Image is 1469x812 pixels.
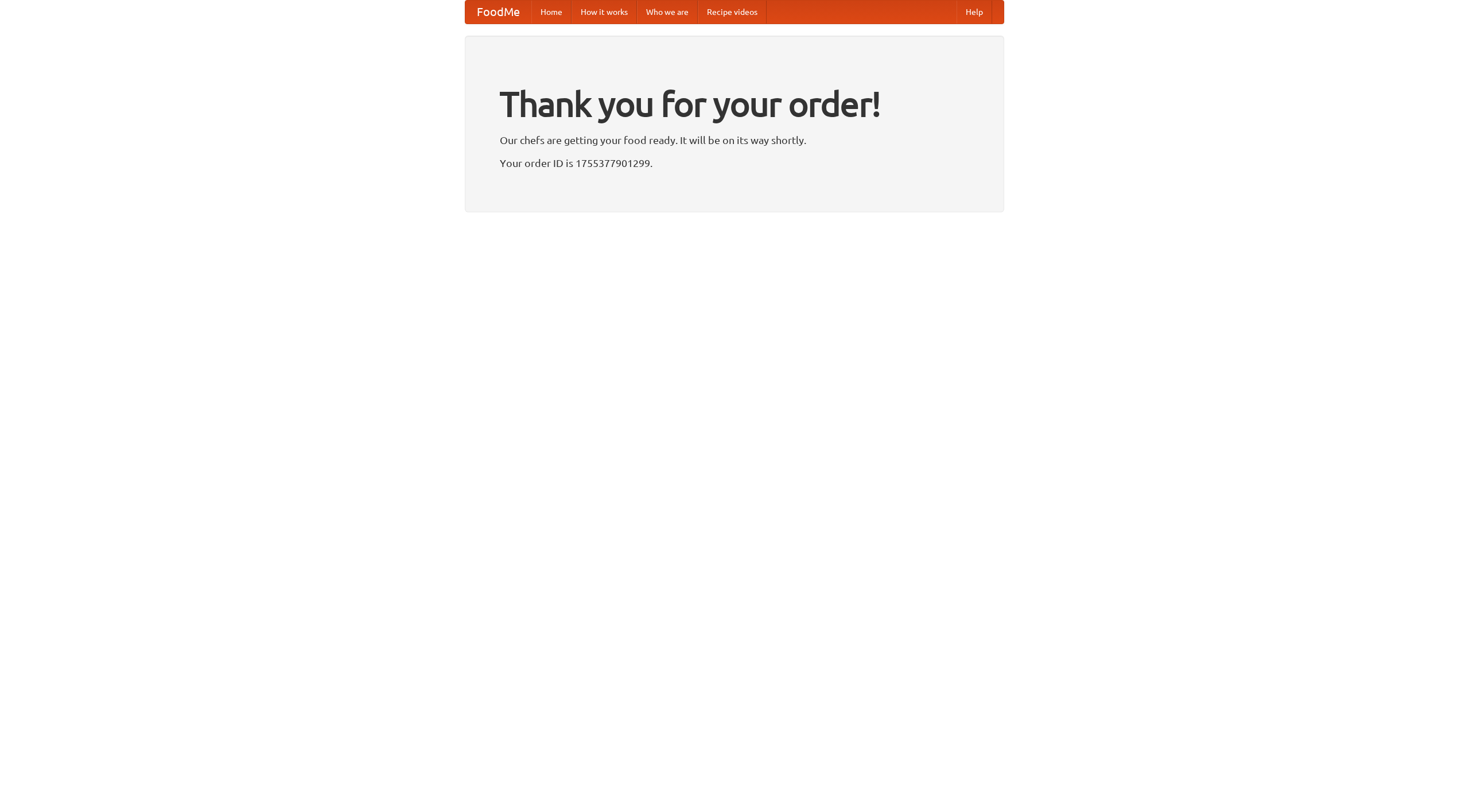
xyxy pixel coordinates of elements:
a: Help [957,1,992,24]
h1: Thank you for your order! [500,76,969,131]
a: Recipe videos [698,1,767,24]
a: FoodMe [465,1,531,24]
p: Our chefs are getting your food ready. It will be on its way shortly. [500,131,969,149]
a: How it works [572,1,637,24]
a: Home [531,1,572,24]
a: Who we are [637,1,698,24]
p: Your order ID is 1755377901299. [500,154,969,172]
